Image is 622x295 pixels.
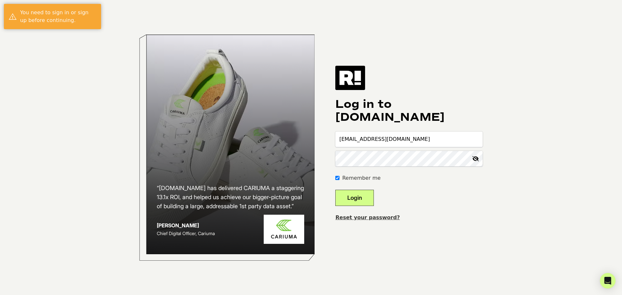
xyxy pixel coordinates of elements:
input: Email [335,131,483,147]
h2: “[DOMAIN_NAME] has delivered CARIUMA a staggering 13.1x ROI, and helped us achieve our bigger-pic... [157,184,305,211]
div: You need to sign in or sign up before continuing. [20,9,96,24]
button: Login [335,190,374,206]
img: Retention.com [335,66,365,90]
strong: [PERSON_NAME] [157,222,199,229]
label: Remember me [342,174,380,182]
h1: Log in to [DOMAIN_NAME] [335,98,483,124]
img: Cariuma [264,215,304,244]
a: Reset your password? [335,214,400,221]
div: Open Intercom Messenger [600,273,616,289]
span: Chief Digital Officer, Cariuma [157,231,215,236]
